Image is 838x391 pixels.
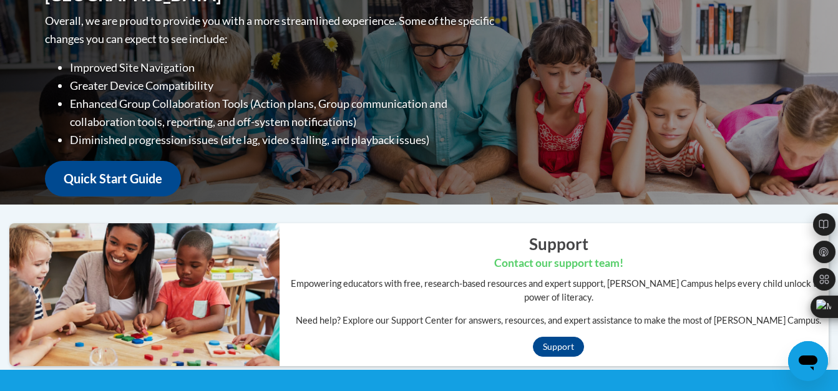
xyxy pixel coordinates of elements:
li: Greater Device Compatibility [70,77,497,95]
li: Improved Site Navigation [70,59,497,77]
a: Quick Start Guide [45,161,181,196]
li: Diminished progression issues (site lag, video stalling, and playback issues) [70,131,497,149]
a: Support [533,337,584,357]
p: Overall, we are proud to provide you with a more streamlined experience. Some of the specific cha... [45,12,497,48]
p: Empowering educators with free, research-based resources and expert support, [PERSON_NAME] Campus... [289,277,829,304]
p: Need help? Explore our Support Center for answers, resources, and expert assistance to make the m... [289,314,829,327]
h2: Support [289,233,829,255]
h3: Contact our support team! [289,256,829,271]
li: Enhanced Group Collaboration Tools (Action plans, Group communication and collaboration tools, re... [70,95,497,131]
iframe: Button to launch messaging window [788,341,828,381]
